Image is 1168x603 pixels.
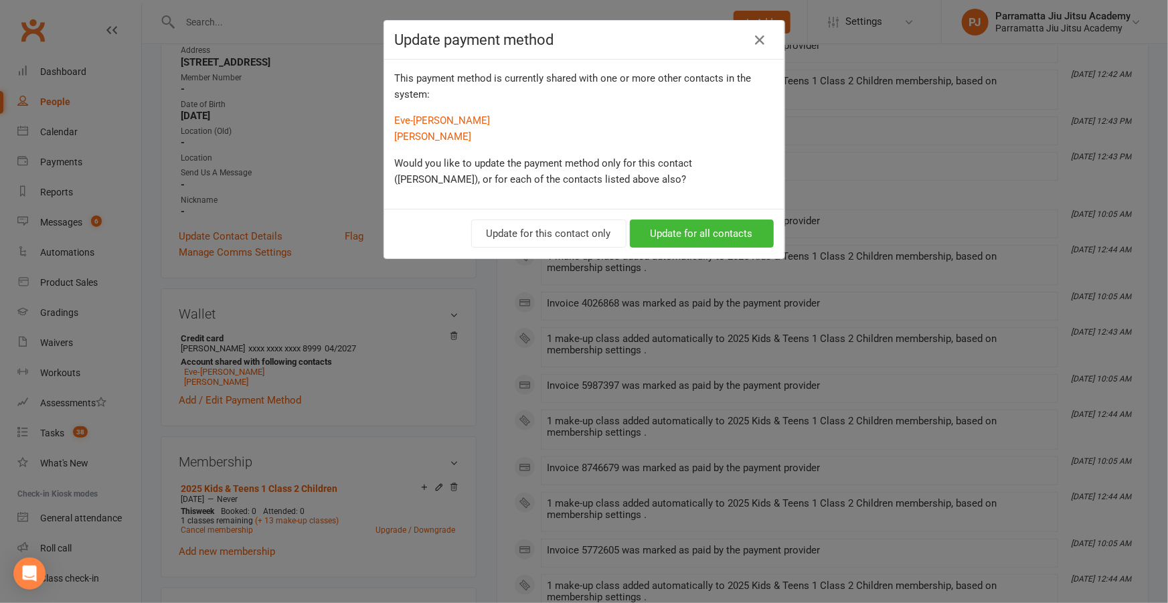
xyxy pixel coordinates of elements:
h4: Update payment method [395,31,774,48]
button: Update for all contacts [630,220,774,248]
a: Eve-[PERSON_NAME] [395,114,491,126]
button: Close [750,29,771,51]
button: Update for this contact only [471,220,627,248]
div: This payment method is currently shared with one or more other contacts in the system: [384,60,784,209]
div: Open Intercom Messenger [13,557,46,590]
p: Would you like to update the payment method only for this contact ([PERSON_NAME]), or for each of... [395,155,774,187]
a: [PERSON_NAME] [395,131,472,143]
